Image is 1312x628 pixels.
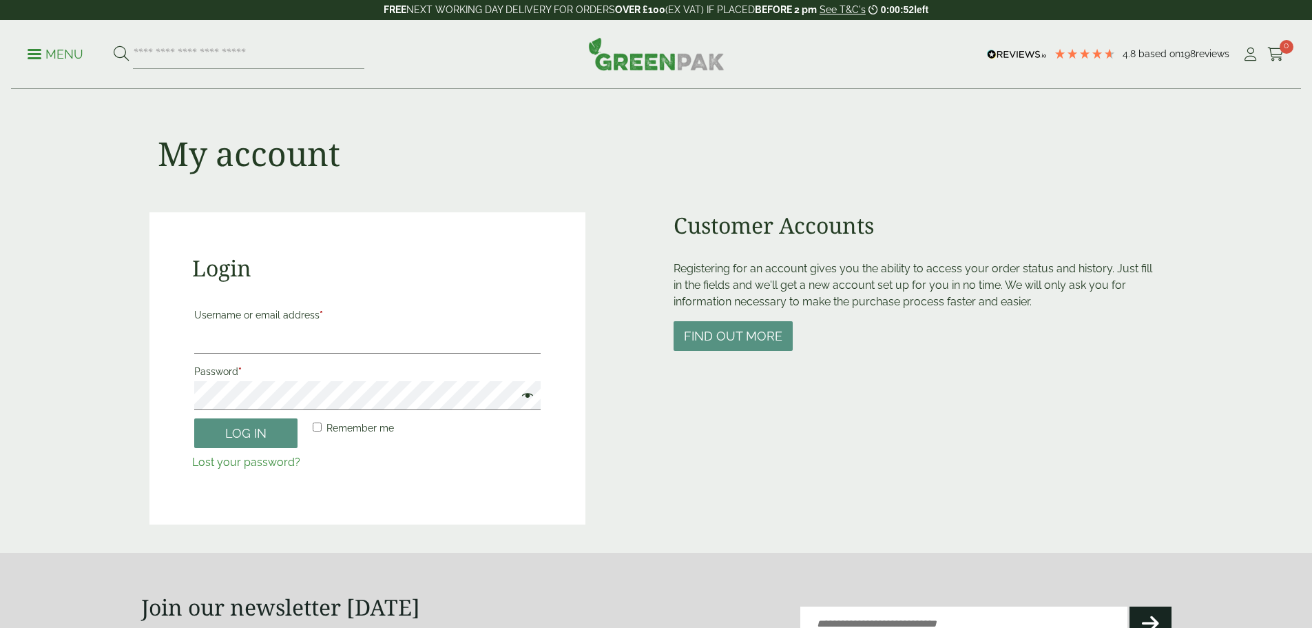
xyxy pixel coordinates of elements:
[313,423,322,432] input: Remember me
[158,134,340,174] h1: My account
[1242,48,1259,61] i: My Account
[194,418,298,448] button: Log in
[1180,48,1196,59] span: 198
[674,321,793,351] button: Find out more
[914,4,928,15] span: left
[820,4,866,15] a: See T&C's
[28,46,83,63] p: Menu
[987,50,1047,59] img: REVIEWS.io
[588,37,725,70] img: GreenPak Supplies
[674,212,1163,239] h2: Customer Accounts
[194,305,541,325] label: Username or email address
[1267,48,1284,61] i: Cart
[28,46,83,60] a: Menu
[326,423,394,434] span: Remember me
[192,255,543,281] h2: Login
[141,592,420,622] strong: Join our newsletter [DATE]
[194,362,541,381] label: Password
[881,4,914,15] span: 0:00:52
[1138,48,1180,59] span: Based on
[384,4,406,15] strong: FREE
[615,4,665,15] strong: OVER £100
[1123,48,1138,59] span: 4.8
[1267,44,1284,65] a: 0
[674,261,1163,310] p: Registering for an account gives you the ability to access your order status and history. Just fi...
[674,330,793,343] a: Find out more
[192,456,300,469] a: Lost your password?
[755,4,817,15] strong: BEFORE 2 pm
[1196,48,1229,59] span: reviews
[1280,40,1293,54] span: 0
[1054,48,1116,60] div: 4.79 Stars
